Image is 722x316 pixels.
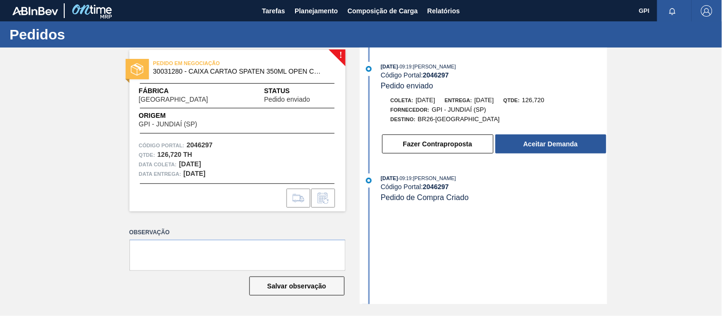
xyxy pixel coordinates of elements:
[187,141,213,149] strong: 2046297
[427,5,460,17] span: Relatórios
[423,183,449,191] strong: 2046297
[153,58,287,68] span: PEDIDO EM NEGOCIAÇÃO
[311,189,335,208] div: Informar alteração no pedido
[10,29,178,40] h1: Pedidos
[264,96,310,103] span: Pedido enviado
[701,5,712,17] img: Logout
[184,170,206,177] strong: [DATE]
[295,5,338,17] span: Planejamento
[657,4,688,18] button: Notificações
[504,97,520,103] span: Qtde:
[398,176,412,181] span: - 09:19
[382,134,494,153] button: Fazer Contraproposta
[139,111,225,121] span: Origem
[423,71,449,79] strong: 2046297
[139,169,181,179] span: Data entrega:
[432,106,486,113] span: GPI - JUNDIAÍ (SP)
[153,68,326,75] span: 30031280 - CAIXA CARTAO SPATEN 350ML OPEN CORNER
[158,151,192,158] strong: 126,720 TH
[381,193,469,201] span: Pedido de Compra Criado
[129,226,346,239] label: Observação
[262,5,285,17] span: Tarefas
[12,7,58,15] img: TNhmsLtSVTkK8tSr43FrP2fwEKptu5GPRR3wAAAABJRU5ErkJggg==
[418,115,500,123] span: BR26-[GEOGRAPHIC_DATA]
[264,86,336,96] span: Status
[249,277,345,296] button: Salvar observação
[347,5,418,17] span: Composição de Carga
[139,86,238,96] span: Fábrica
[139,141,185,150] span: Código Portal:
[139,150,155,160] span: Qtde :
[445,97,472,103] span: Entrega:
[416,96,435,104] span: [DATE]
[131,63,143,76] img: status
[139,96,208,103] span: [GEOGRAPHIC_DATA]
[398,64,412,69] span: - 09:19
[287,189,310,208] div: Ir para Composição de Carga
[391,116,416,122] span: Destino:
[475,96,494,104] span: [DATE]
[139,160,177,169] span: Data coleta:
[139,121,198,128] span: GPI - JUNDIAÍ (SP)
[381,183,607,191] div: Código Portal:
[179,160,201,168] strong: [DATE]
[391,107,430,113] span: Fornecedor:
[522,96,544,104] span: 126,720
[381,175,398,181] span: [DATE]
[412,64,456,69] span: : [PERSON_NAME]
[381,71,607,79] div: Código Portal:
[366,66,372,72] img: atual
[391,97,414,103] span: Coleta:
[381,64,398,69] span: [DATE]
[366,178,372,183] img: atual
[412,175,456,181] span: : [PERSON_NAME]
[495,134,606,153] button: Aceitar Demanda
[381,82,433,90] span: Pedido enviado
